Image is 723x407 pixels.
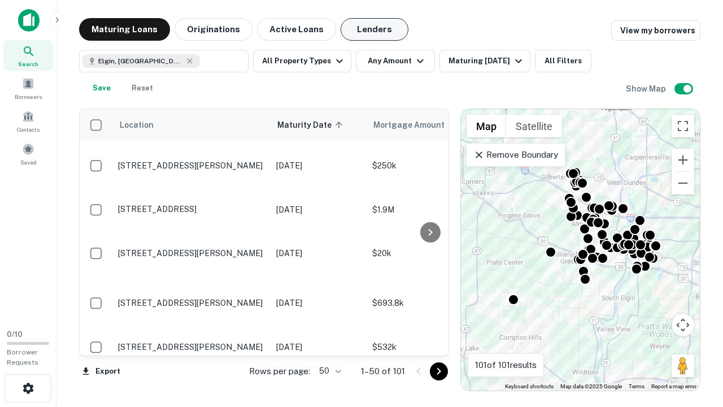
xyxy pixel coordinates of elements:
button: Keyboard shortcuts [505,383,554,391]
span: Borrowers [15,92,42,101]
iframe: Chat Widget [667,317,723,371]
div: 0 0 [461,109,700,391]
span: Map data ©2025 Google [560,383,622,389]
button: Active Loans [257,18,336,41]
p: Remove Boundary [473,148,558,162]
p: [DATE] [276,203,361,216]
p: $693.8k [372,297,485,309]
button: Go to next page [430,362,448,380]
p: $532k [372,341,485,353]
button: Show street map [467,115,506,137]
p: $1.9M [372,203,485,216]
p: [DATE] [276,341,361,353]
a: Contacts [3,106,53,136]
img: capitalize-icon.png [18,9,40,32]
p: [STREET_ADDRESS][PERSON_NAME] [118,298,265,308]
a: View my borrowers [611,20,700,41]
a: Saved [3,138,53,169]
button: All Property Types [253,50,351,72]
span: Maturity Date [277,118,346,132]
th: Location [112,109,271,141]
a: Report a map error [651,383,696,389]
span: Elgin, [GEOGRAPHIC_DATA], [GEOGRAPHIC_DATA] [98,56,183,66]
button: All Filters [535,50,591,72]
span: Borrower Requests [7,348,38,366]
p: [STREET_ADDRESS][PERSON_NAME] [118,342,265,352]
span: 0 / 10 [7,330,23,339]
span: Search [18,59,38,68]
div: 50 [315,363,343,379]
th: Maturity Date [271,109,367,141]
p: [STREET_ADDRESS] [118,204,265,214]
button: Originations [175,18,252,41]
p: $250k [372,159,485,172]
span: Saved [20,158,37,167]
p: [STREET_ADDRESS][PERSON_NAME] [118,248,265,258]
a: Search [3,40,53,71]
p: [DATE] [276,247,361,259]
th: Mortgage Amount [367,109,491,141]
p: [STREET_ADDRESS][PERSON_NAME] [118,161,265,171]
button: Show satellite imagery [506,115,562,137]
a: Terms (opens in new tab) [629,383,644,389]
a: Borrowers [3,73,53,103]
button: Zoom out [672,172,694,194]
button: Maturing [DATE] [439,50,530,72]
button: Toggle fullscreen view [672,115,694,137]
p: Rows per page: [249,365,310,378]
button: Save your search to get updates of matches that match your search criteria. [84,77,120,99]
p: 101 of 101 results [475,358,537,372]
img: Google [464,376,501,391]
button: Map camera controls [672,314,694,336]
button: Maturing Loans [79,18,170,41]
button: Zoom in [672,149,694,171]
button: Export [79,363,123,380]
button: Lenders [341,18,408,41]
button: Any Amount [356,50,435,72]
p: [DATE] [276,159,361,172]
span: Contacts [17,125,40,134]
p: 1–50 of 101 [361,365,405,378]
span: Mortgage Amount [373,118,459,132]
h6: Show Map [626,83,668,95]
p: $20k [372,247,485,259]
div: Maturing [DATE] [448,54,525,68]
p: [DATE] [276,297,361,309]
a: Open this area in Google Maps (opens a new window) [464,376,501,391]
button: Reset [124,77,160,99]
span: Location [119,118,154,132]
